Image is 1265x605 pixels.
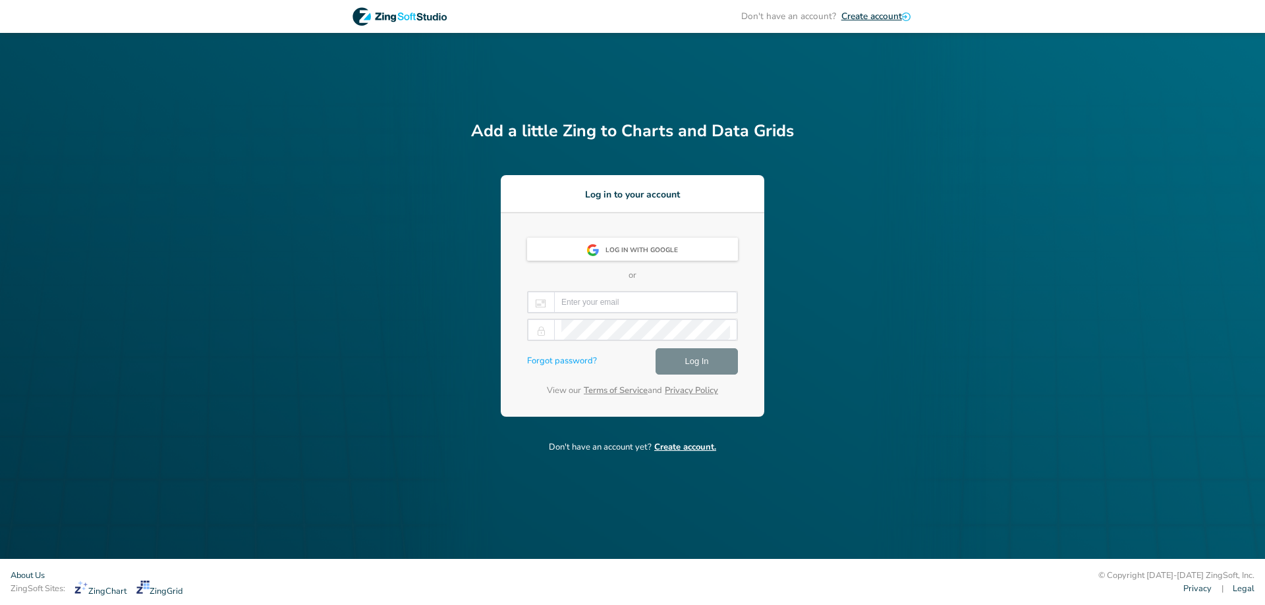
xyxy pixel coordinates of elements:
input: Enter your email [561,292,730,312]
a: Forgot password? [527,355,597,368]
a: Terms of Service [584,384,648,396]
div: © Copyright [DATE]-[DATE] ZingSoft, Inc. [1098,569,1254,583]
p: or [527,269,738,282]
a: ZingGrid [136,581,183,598]
h2: Add a little Zing to Charts and Data Grids [471,119,794,144]
a: Privacy Policy [665,384,718,396]
span: ZingSoft Sites: [11,583,65,595]
a: Legal [1233,583,1254,595]
p: Don't have an account yet? [471,441,794,454]
span: | [1222,583,1223,595]
p: View our and [527,384,738,398]
button: Log In [656,348,738,375]
span: Create account [841,10,902,22]
a: ZingChart [74,581,126,598]
a: Privacy [1183,583,1212,595]
h3: Log in to your account [501,188,764,201]
span: Log In [685,354,708,369]
a: About Us [11,569,45,582]
span: Create account. [654,441,716,453]
div: Log in with Google [605,239,686,263]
